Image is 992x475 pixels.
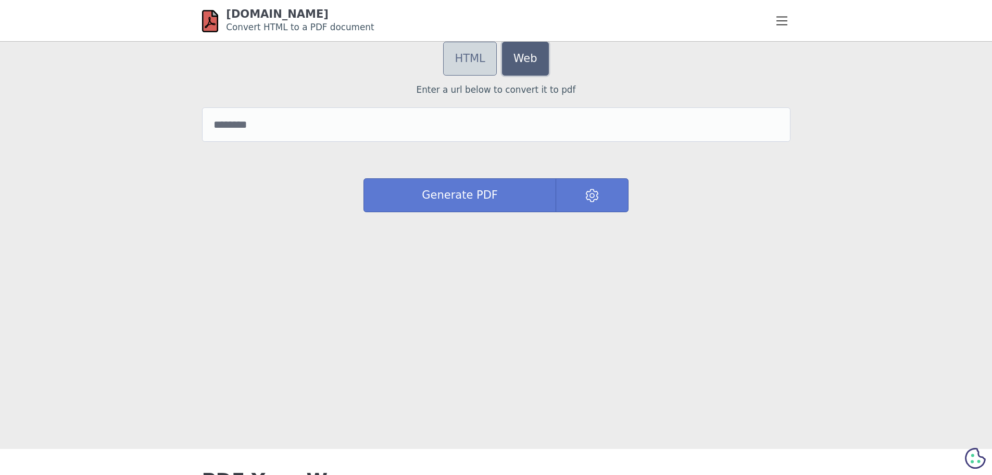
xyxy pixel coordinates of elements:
[226,8,329,20] a: [DOMAIN_NAME]
[443,42,496,76] a: HTML
[363,178,556,212] button: Generate PDF
[202,83,790,96] p: Enter a url below to convert it to pdf
[965,448,986,469] svg: Cookie Preferences
[226,22,374,32] small: Convert HTML to a PDF document
[202,9,219,33] img: html-pdf.net
[502,42,549,76] a: Web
